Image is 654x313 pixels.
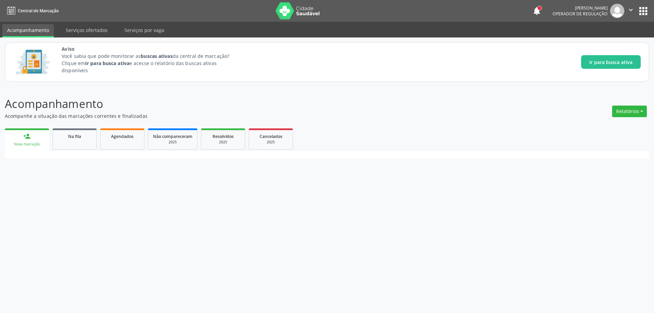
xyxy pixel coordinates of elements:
[532,6,542,16] button: notifications
[18,8,59,14] span: Central de Marcação
[637,5,649,17] button: apps
[2,24,54,37] a: Acompanhamento
[612,106,647,117] button: Relatórios
[62,45,242,52] span: Aviso
[13,47,52,77] img: Imagem de CalloutCard
[5,112,456,120] p: Acompanhe a situação das marcações correntes e finalizadas
[111,134,134,139] span: Agendados
[62,52,242,74] p: Você sabia que pode monitorar as da central de marcação? Clique em e acesse o relatório das busca...
[10,142,44,147] div: Nova marcação
[213,134,234,139] span: Resolvidos
[120,24,169,36] a: Serviços por vaga
[61,24,112,36] a: Serviços ofertados
[68,134,81,139] span: Na fila
[627,6,635,14] i: 
[260,134,282,139] span: Cancelados
[581,55,641,69] button: Ir para busca ativa
[153,134,192,139] span: Não compareceram
[552,11,608,17] span: Operador de regulação
[141,53,172,59] strong: buscas ativas
[589,59,633,66] span: Ir para busca ativa
[624,4,637,18] button: 
[5,5,59,16] a: Central de Marcação
[254,140,288,145] div: 2025
[552,5,608,11] div: [PERSON_NAME]
[5,95,456,112] p: Acompanhamento
[610,4,624,18] img: img
[85,60,129,66] strong: Ir para busca ativa
[23,132,31,140] div: person_add
[206,140,240,145] div: 2025
[153,140,192,145] div: 2025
